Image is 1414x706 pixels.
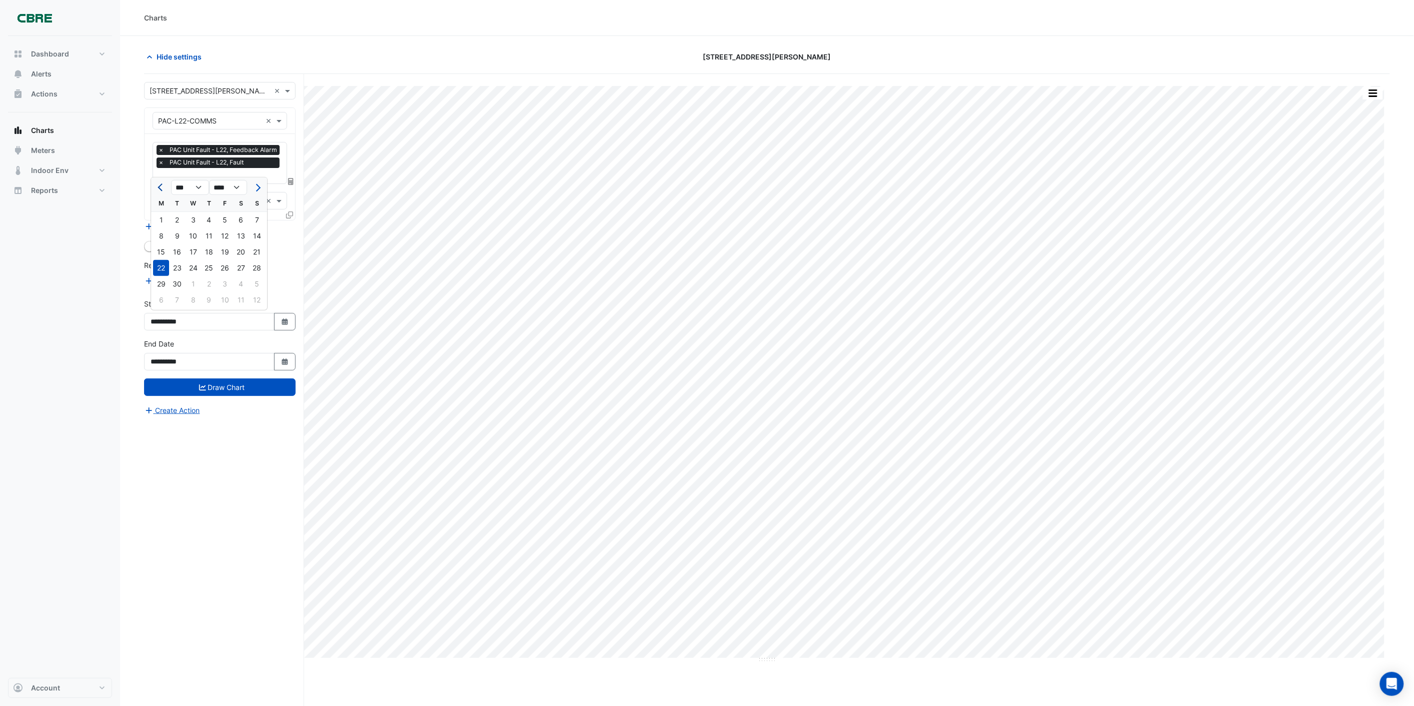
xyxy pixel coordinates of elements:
div: Thursday, September 4, 2025 [201,212,217,228]
span: Choose Function [287,177,296,185]
span: Actions [31,89,58,99]
div: Thursday, September 18, 2025 [201,244,217,260]
span: Clone Favourites and Tasks from this Equipment to other Equipment [286,210,293,219]
span: Clear [266,115,274,126]
button: Alerts [8,64,112,84]
div: 24 [185,260,201,276]
div: Saturday, September 13, 2025 [233,228,249,244]
app-icon: Dashboard [13,49,23,59]
app-icon: Actions [13,89,23,99]
div: 2 [201,276,217,292]
select: Select month [171,180,209,195]
div: F [217,195,233,211]
span: × [157,157,166,167]
div: 5 [249,276,265,292]
button: Draw Chart [144,378,296,396]
div: Wednesday, October 8, 2025 [185,292,201,308]
div: Thursday, October 2, 2025 [201,276,217,292]
div: 30 [169,276,185,292]
div: Sunday, September 21, 2025 [249,244,265,260]
div: 1 [185,276,201,292]
div: T [169,195,185,211]
div: Wednesday, October 1, 2025 [185,276,201,292]
app-icon: Indoor Env [13,165,23,175]
button: More Options [1363,87,1383,99]
div: Saturday, September 20, 2025 [233,244,249,260]
div: 4 [201,212,217,228]
span: Meters [31,145,55,155]
div: 8 [185,292,201,308]
button: Hide settings [144,48,208,65]
app-icon: Alerts [13,69,23,79]
span: Indoor Env [31,165,69,175]
span: PAC Unit Fault - L22, Fault [167,157,246,167]
div: Tuesday, September 16, 2025 [169,244,185,260]
div: 9 [169,228,185,244]
div: Tuesday, September 2, 2025 [169,212,185,228]
div: 29 [153,276,169,292]
div: Monday, September 22, 2025 [153,260,169,276]
div: Wednesday, September 17, 2025 [185,244,201,260]
span: Hide settings [157,51,202,62]
div: Wednesday, September 3, 2025 [185,212,201,228]
div: Friday, September 19, 2025 [217,244,233,260]
div: Monday, October 6, 2025 [153,292,169,308]
div: Sunday, September 7, 2025 [249,212,265,228]
div: 6 [153,292,169,308]
div: 5 [217,212,233,228]
span: Charts [31,125,54,135]
div: 6 [233,212,249,228]
div: 28 [249,260,265,276]
div: Saturday, September 27, 2025 [233,260,249,276]
div: Wednesday, September 24, 2025 [185,260,201,276]
span: [STREET_ADDRESS][PERSON_NAME] [703,51,831,62]
div: Saturday, October 4, 2025 [233,276,249,292]
span: Clear [274,85,283,96]
div: 11 [201,228,217,244]
div: 12 [217,228,233,244]
button: Previous month [155,179,167,195]
div: 7 [169,292,185,308]
label: End Date [144,338,174,349]
span: Clear [286,157,292,168]
div: 2 [169,212,185,228]
div: Tuesday, September 30, 2025 [169,276,185,292]
app-icon: Charts [13,125,23,135]
span: Reports [31,185,58,195]
div: 7 [249,212,265,228]
div: Monday, September 1, 2025 [153,212,169,228]
div: Monday, September 29, 2025 [153,276,169,292]
button: Next month [251,179,263,195]
span: × [157,145,166,155]
div: Charts [144,12,167,23]
div: 27 [233,260,249,276]
app-icon: Meters [13,145,23,155]
div: Friday, September 12, 2025 [217,228,233,244]
label: Reference Lines [144,260,197,270]
div: Sunday, September 14, 2025 [249,228,265,244]
span: Clear [266,195,274,206]
div: Friday, September 26, 2025 [217,260,233,276]
div: 25 [201,260,217,276]
div: W [185,195,201,211]
span: PAC Unit Fault - L22, Feedback Alarm [167,145,280,155]
button: Charts [8,120,112,140]
button: Actions [8,84,112,104]
div: Wednesday, September 10, 2025 [185,228,201,244]
div: Tuesday, October 7, 2025 [169,292,185,308]
div: 10 [185,228,201,244]
div: Friday, September 5, 2025 [217,212,233,228]
button: Reports [8,180,112,200]
div: 4 [233,276,249,292]
button: Account [8,678,112,698]
span: Dashboard [31,49,69,59]
fa-icon: Select Date [281,317,290,326]
div: 23 [169,260,185,276]
div: Sunday, October 5, 2025 [249,276,265,292]
div: Monday, September 15, 2025 [153,244,169,260]
div: 17 [185,244,201,260]
label: Start Date [144,298,178,309]
div: Tuesday, September 23, 2025 [169,260,185,276]
div: 16 [169,244,185,260]
span: Account [31,683,60,693]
